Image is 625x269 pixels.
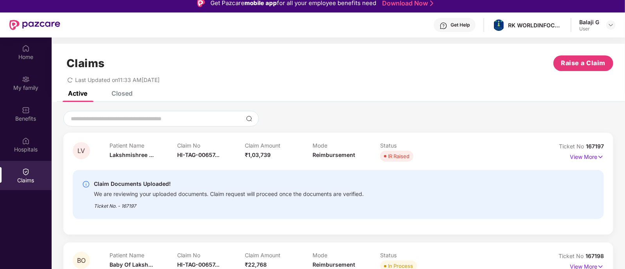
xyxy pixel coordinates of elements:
[67,77,73,83] span: redo
[22,75,30,83] img: svg+xml;base64,PHN2ZyB3aWR0aD0iMjAiIGhlaWdodD0iMjAiIHZpZXdCb3g9IjAgMCAyMCAyMCIgZmlsbD0ibm9uZSIgeG...
[9,20,60,30] img: New Pazcare Logo
[245,151,271,158] span: ₹1,03,739
[312,261,355,268] span: Reimbursement
[177,142,245,149] p: Claim No
[246,116,252,122] img: svg+xml;base64,PHN2ZyBpZD0iU2VhcmNoLTMyeDMyIiB4bWxucz0iaHR0cDovL3d3dy53My5vcmcvMjAwMC9zdmciIHdpZH...
[22,45,30,52] img: svg+xml;base64,PHN2ZyBpZD0iSG9tZSIgeG1sbnM9Imh0dHA6Ly93d3cudzMub3JnLzIwMDAvc3ZnIiB3aWR0aD0iMjAiIG...
[78,148,85,154] span: LV
[380,252,448,258] p: Status
[380,142,448,149] p: Status
[94,189,364,198] div: We are reviewing your uploaded documents. Claim request will proceed once the documents are verif...
[493,20,505,31] img: whatsapp%20image%202024-01-05%20at%2011.24.52%20am.jpeg
[553,55,613,71] button: Raise a Claim
[110,142,177,149] p: Patient Name
[245,261,267,268] span: ₹22,768
[75,77,160,83] span: Last Updated on 11:33 AM[DATE]
[440,22,447,30] img: svg+xml;base64,PHN2ZyBpZD0iSGVscC0zMngzMiIgeG1sbnM9Imh0dHA6Ly93d3cudzMub3JnLzIwMDAvc3ZnIiB3aWR0aD...
[312,142,380,149] p: Mode
[66,57,105,70] h1: Claims
[94,179,364,189] div: Claim Documents Uploaded!
[579,18,599,26] div: Balaji G
[177,252,245,258] p: Claim No
[579,26,599,32] div: User
[177,261,219,268] span: HI-TAG-00657...
[111,89,133,97] div: Closed
[22,168,30,176] img: svg+xml;base64,PHN2ZyBpZD0iQ2xhaW0iIHhtbG5zPSJodHRwOi8vd3d3LnczLm9yZy8yMDAwL3N2ZyIgd2lkdGg9IjIwIi...
[570,151,604,161] p: View More
[312,252,380,258] p: Mode
[245,142,312,149] p: Claim Amount
[245,252,312,258] p: Claim Amount
[586,143,604,150] span: 167197
[508,21,563,29] div: RK WORLDINFOCOM PRIVATE LIMITED
[451,22,470,28] div: Get Help
[110,151,154,158] span: Lakshmishree ...
[559,253,585,259] span: Ticket No
[585,253,604,259] span: 167198
[110,252,177,258] p: Patient Name
[110,261,153,268] span: Baby Of Laksh...
[94,198,364,210] div: Ticket No. - 167197
[312,151,355,158] span: Reimbursement
[608,22,614,28] img: svg+xml;base64,PHN2ZyBpZD0iRHJvcGRvd24tMzJ4MzIiIHhtbG5zPSJodHRwOi8vd3d3LnczLm9yZy8yMDAwL3N2ZyIgd2...
[22,137,30,145] img: svg+xml;base64,PHN2ZyBpZD0iSG9zcGl0YWxzIiB4bWxucz0iaHR0cDovL3d3dy53My5vcmcvMjAwMC9zdmciIHdpZHRoPS...
[388,152,409,160] div: IR Raised
[559,143,586,150] span: Ticket No
[68,89,87,97] div: Active
[22,106,30,114] img: svg+xml;base64,PHN2ZyBpZD0iQmVuZWZpdHMiIHhtbG5zPSJodHRwOi8vd3d3LnczLm9yZy8yMDAwL3N2ZyIgd2lkdGg9Ij...
[561,58,606,68] span: Raise a Claim
[177,151,219,158] span: HI-TAG-00657...
[82,180,90,188] img: svg+xml;base64,PHN2ZyBpZD0iSW5mby0yMHgyMCIgeG1sbnM9Imh0dHA6Ly93d3cudzMub3JnLzIwMDAvc3ZnIiB3aWR0aD...
[597,153,604,161] img: svg+xml;base64,PHN2ZyB4bWxucz0iaHR0cDovL3d3dy53My5vcmcvMjAwMC9zdmciIHdpZHRoPSIxNyIgaGVpZ2h0PSIxNy...
[77,257,86,264] span: BO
